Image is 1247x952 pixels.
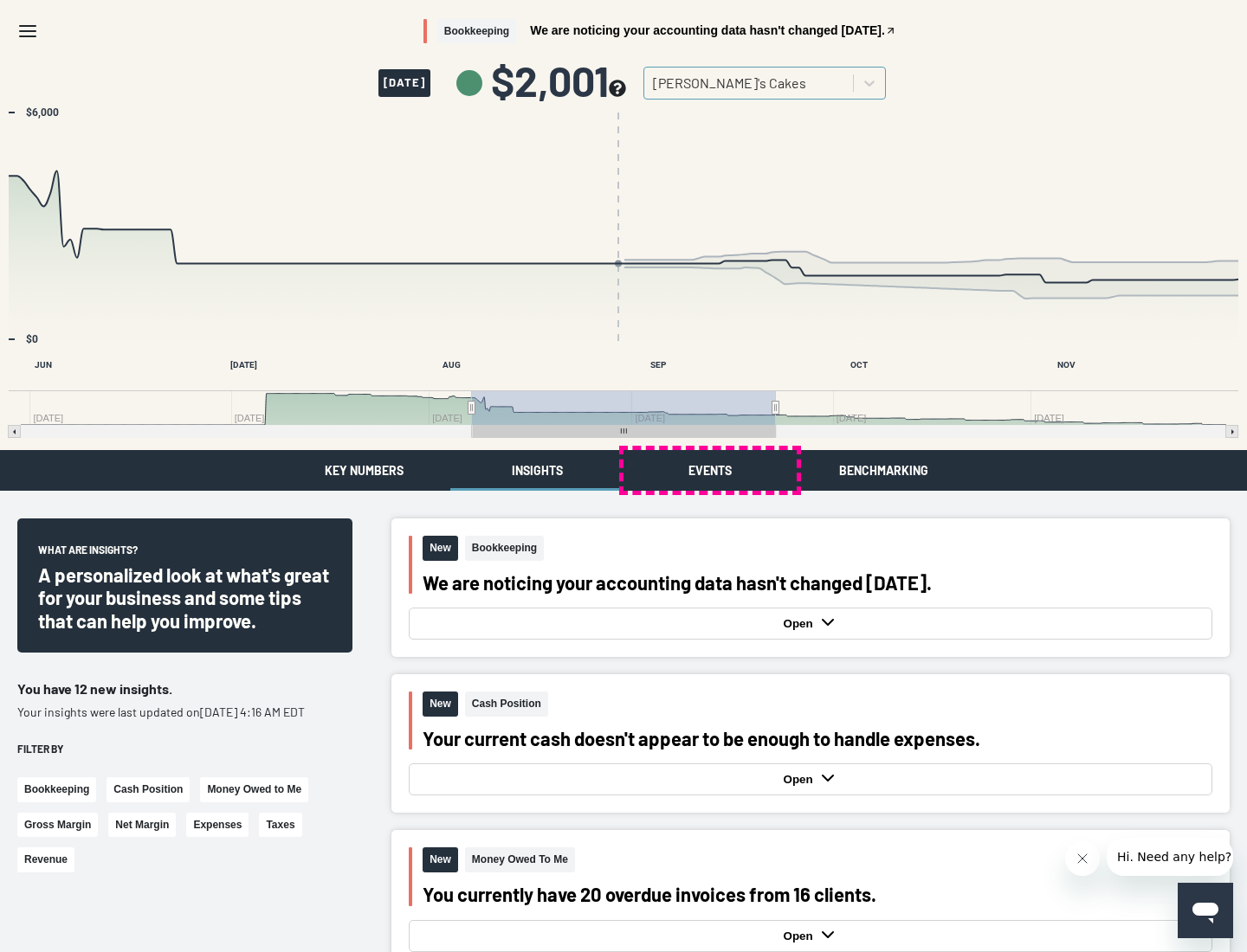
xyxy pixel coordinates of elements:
[378,69,430,97] span: [DATE]
[465,536,544,561] span: Bookkeeping
[423,691,458,717] span: New
[17,680,172,697] span: You have 12 new insights.
[17,847,74,872] button: Revenue
[17,21,38,42] svg: Menu
[423,727,1212,749] div: Your current cash doesn't appear to be enough to handle expenses.
[491,60,626,101] span: $2,001
[530,24,885,36] span: We are noticing your accounting data hasn't changed [DATE].
[423,883,1212,905] div: You currently have 20 overdue invoices from 16 clients.
[17,742,352,756] div: Filter by
[437,19,516,44] span: Bookkeeping
[38,543,138,563] span: What are insights?
[1107,838,1233,876] iframe: Message from company
[108,813,176,838] button: Net Margin
[391,674,1230,813] button: NewCash PositionYour current cash doesn't appear to be enough to handle expenses.Open
[17,813,98,838] button: Gross Margin
[1065,841,1100,876] iframe: Close message
[35,360,52,370] text: JUN
[784,617,817,630] strong: Open
[17,777,96,802] button: Bookkeeping
[465,847,575,872] span: Money Owed To Me
[1057,360,1076,370] text: NOV
[623,450,797,491] button: Events
[26,333,38,345] text: $0
[186,813,249,838] button: Expenses
[230,360,257,370] text: [DATE]
[784,929,817,942] strong: Open
[850,360,868,370] text: OCT
[391,518,1230,657] button: NewBookkeepingWe are noticing your accounting data hasn't changed [DATE].Open
[609,80,626,100] button: see more about your cashflow projection
[26,106,59,119] text: $6,000
[17,704,352,721] p: Your insights were last updated on [DATE] 4:16 AM EDT
[465,691,548,717] span: Cash Position
[784,773,817,786] strong: Open
[200,777,308,802] button: Money Owed to Me
[797,450,970,491] button: Benchmarking
[38,563,332,632] div: A personalized look at what's great for your business and some tips that can help you improve.
[1178,883,1233,938] iframe: Button to launch messaging window
[443,360,461,370] text: AUG
[423,536,458,561] span: New
[423,847,458,872] span: New
[423,19,896,44] button: BookkeepingWe are noticing your accounting data hasn't changed [DATE].
[107,777,190,802] button: Cash Position
[423,571,1212,594] div: We are noticing your accounting data hasn't changed [DATE].
[650,360,667,370] text: SEP
[450,450,623,491] button: Insights
[277,450,450,491] button: Key Numbers
[259,813,301,838] button: Taxes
